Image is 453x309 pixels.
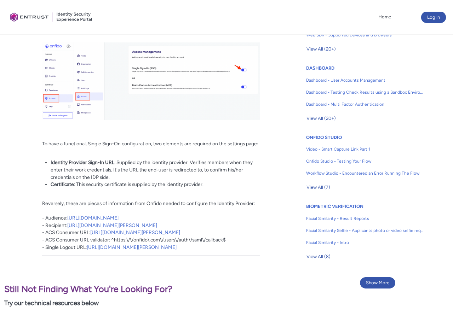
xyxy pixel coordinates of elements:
[306,29,424,41] a: Web SDK - Supported Devices and Browsers
[67,222,157,228] a: [URL][DOMAIN_NAME][PERSON_NAME]
[306,215,424,222] span: Facial Similarity - Result Reports
[51,159,114,165] strong: Identity Provider Sign-In URL
[306,204,363,209] a: BIOMETRIC VERIFICATION
[87,244,177,250] a: [URL][DOMAIN_NAME][PERSON_NAME]
[421,12,446,23] button: Log in
[51,181,74,187] strong: Certificate
[306,65,334,71] a: DASHBOARD
[306,225,424,237] a: Facial Similarity Selfie - Applicants photo or video selfie requirements
[42,140,260,154] p: To have a functional, Single Sign-On configuration, two elements are required on the settings page:
[51,181,260,188] li: : This security certificate is supplied by the identity provider.
[306,146,424,152] span: Video - Smart Capture Link Part 1
[306,98,424,110] a: Dashboard - Multi Factor Authentication
[67,215,119,221] a: [URL][DOMAIN_NAME]
[306,251,331,262] span: View All (8)
[306,135,342,140] a: ONFIDO STUDIO
[306,182,331,193] button: View All (7)
[51,159,260,181] li: : Supplied by the identity provider. Verifies members when they enter their work credentials. It'...
[306,89,424,95] span: Dashboard - Testing Check Results using a Sandbox Environment
[306,74,424,86] a: Dashboard - User Accounts Management
[306,167,424,179] a: Workflow Studio - Encountered an Error Running The Flow
[306,251,331,262] button: View All (8)
[306,101,424,107] span: Dashboard - Multi Factor Authentication
[306,43,336,55] button: View All (20+)
[306,32,424,38] span: Web SDK - Supported Devices and Browsers
[42,42,260,120] img: sso1.png
[360,277,395,288] button: Show More
[306,86,424,98] a: Dashboard - Testing Check Results using a Sandbox Environment
[306,143,424,155] a: Video - Smart Capture Link Part 1
[306,77,424,83] span: Dashboard - User Accounts Management
[306,44,336,54] span: View All (20+)
[306,237,424,249] a: Facial Similarity - Intro
[306,170,424,176] span: Workflow Studio - Encountered an Error Running The Flow
[306,212,424,225] a: Facial Similarity - Result Reports
[4,282,298,296] p: Still Not Finding What You're Looking For?
[90,229,180,235] a: [URL][DOMAIN_NAME][PERSON_NAME]
[4,298,298,308] p: Try our technical resources below
[306,158,424,164] span: Onfido Studio - Testing Your Flow
[306,239,424,246] span: Facial Similarity - Intro
[42,192,260,251] p: Reversely, these are pieces of information from Onfido needed to configure the Identity Provider:...
[306,155,424,167] a: Onfido Studio - Testing Your Flow
[306,227,424,234] span: Facial Similarity Selfie - Applicants photo or video selfie requirements
[377,12,393,22] a: Home
[306,113,336,124] button: View All (20+)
